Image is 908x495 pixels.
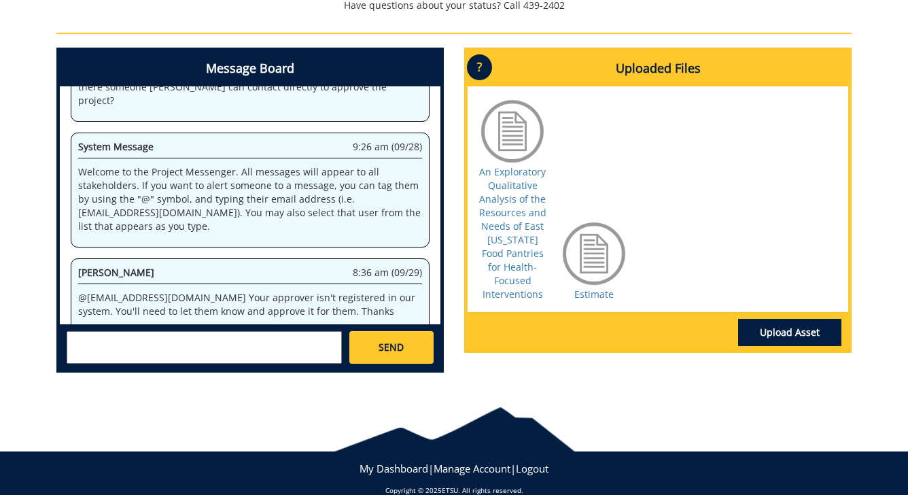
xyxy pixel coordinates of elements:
[67,331,342,364] textarea: messageToSend
[379,341,404,354] span: SEND
[479,165,546,301] a: An Exploratory Qualitative Analysis of the Resources and Needs of East [US_STATE] Food Pantries f...
[516,462,548,475] a: Logout
[468,51,848,86] h4: Uploaded Files
[78,266,154,279] span: [PERSON_NAME]
[78,140,154,153] span: System Message
[434,462,510,475] a: Manage Account
[467,54,492,80] p: ?
[60,51,440,86] h4: Message Board
[353,266,422,279] span: 8:36 am (09/29)
[349,331,434,364] a: SEND
[574,288,614,301] a: Estimate
[360,462,428,475] a: My Dashboard
[78,291,422,318] p: @[EMAIL_ADDRESS][DOMAIN_NAME] Your approver isn't registered in our system. You'll need to let th...
[738,319,841,346] a: Upload Asset
[353,140,422,154] span: 9:26 am (09/28)
[78,165,422,233] p: Welcome to the Project Messenger. All messages will appear to all stakeholders. If you want to al...
[442,485,458,495] a: ETSU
